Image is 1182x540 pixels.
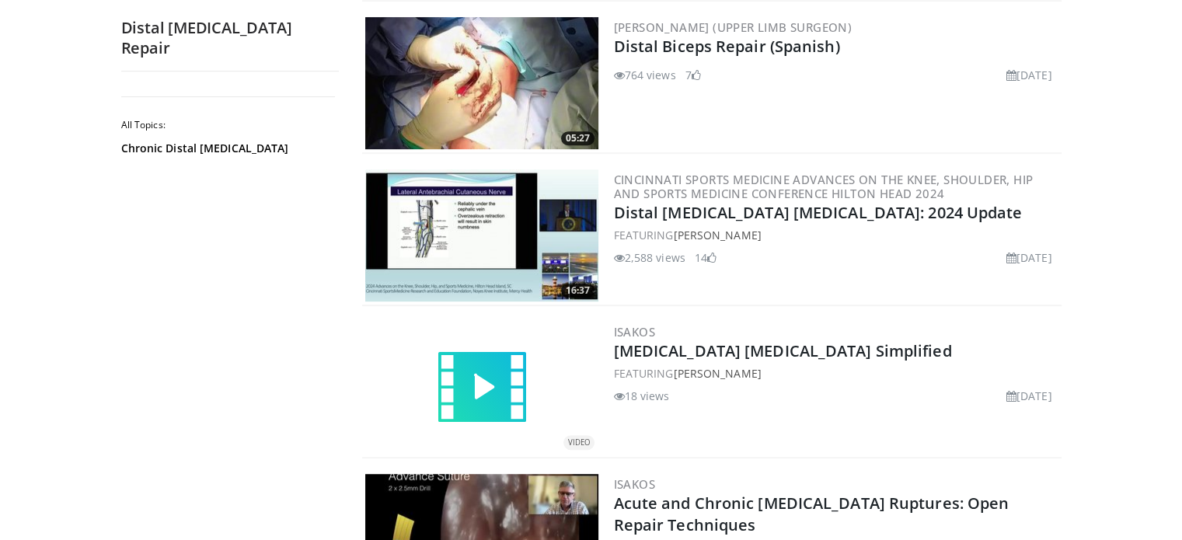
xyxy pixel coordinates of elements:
a: Distal Biceps Repair (Spanish) [614,36,840,57]
a: Distal [MEDICAL_DATA] [MEDICAL_DATA]: 2024 Update [614,202,1023,223]
h2: All Topics: [121,119,335,131]
li: 7 [685,67,701,83]
a: [PERSON_NAME] (Upper limb surgeon) [614,19,853,35]
a: Acute and Chronic [MEDICAL_DATA] Ruptures: Open Repair Techniques [614,493,1009,535]
a: ISAKOS [614,324,655,340]
a: ISAKOS [614,476,655,492]
a: [PERSON_NAME] [673,228,761,242]
li: 2,588 views [614,249,685,266]
span: 05:27 [561,131,594,145]
img: video.svg [435,341,528,434]
a: [PERSON_NAME] [673,366,761,381]
div: FEATURING [614,365,1058,381]
a: VIDEO [365,341,598,434]
div: FEATURING [614,227,1058,243]
img: f45c7d4d-2dc8-41cb-8b9a-e06574b14b84.300x170_q85_crop-smart_upscale.jpg [365,169,598,301]
a: Chronic Distal [MEDICAL_DATA] [121,141,331,156]
li: [DATE] [1006,249,1052,266]
a: 16:37 [365,169,598,301]
h2: Distal [MEDICAL_DATA] Repair [121,18,339,58]
li: [DATE] [1006,67,1052,83]
img: 9b796985-e507-4c9e-8a23-3c2355bfa458.300x170_q85_crop-smart_upscale.jpg [365,17,598,149]
li: [DATE] [1006,388,1052,404]
span: 16:37 [561,284,594,298]
li: 18 views [614,388,670,404]
small: VIDEO [568,437,590,448]
li: 14 [695,249,717,266]
a: Cincinnati Sports Medicine Advances on the Knee, Shoulder, Hip and Sports Medicine Conference Hil... [614,172,1034,201]
a: 05:27 [365,17,598,149]
li: 764 views [614,67,676,83]
a: [MEDICAL_DATA] [MEDICAL_DATA] Simplified [614,340,952,361]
